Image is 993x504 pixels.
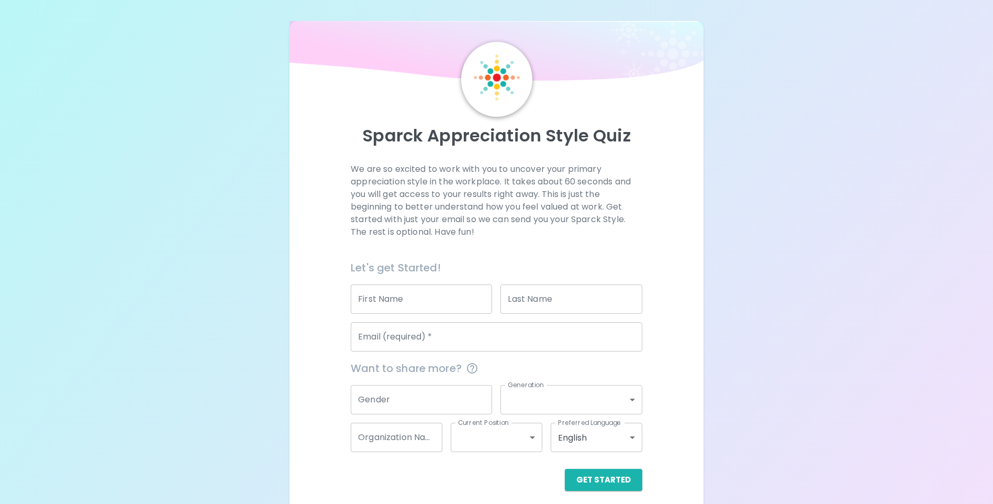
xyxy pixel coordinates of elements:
p: We are so excited to work with you to uncover your primary appreciation style in the workplace. I... [351,163,642,238]
span: Want to share more? [351,360,642,377]
svg: This information is completely confidential and only used for aggregated appreciation studies at ... [466,362,478,375]
label: Preferred Language [558,418,621,427]
label: Generation [508,380,544,389]
div: English [551,423,642,452]
label: Current Position [458,418,509,427]
img: wave [289,21,703,86]
h6: Let's get Started! [351,259,642,276]
button: Get Started [565,469,642,491]
p: Sparck Appreciation Style Quiz [302,125,690,146]
img: Sparck Logo [474,54,520,101]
